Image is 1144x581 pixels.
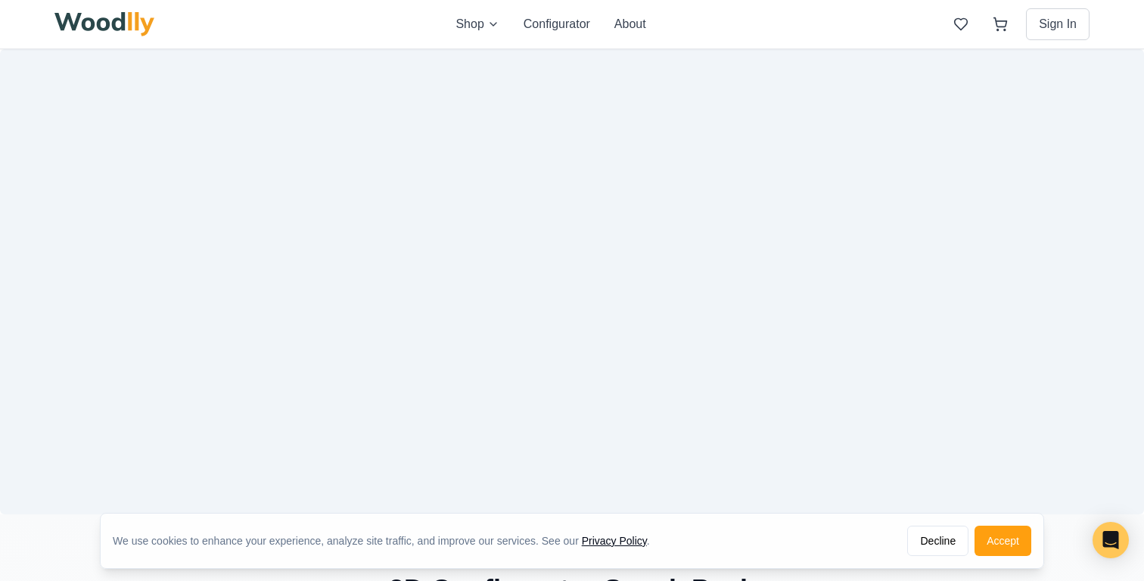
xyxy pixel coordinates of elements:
button: Accept [975,526,1031,556]
button: Sign In [1026,8,1090,40]
img: Woodlly [54,12,154,36]
button: About [614,15,646,33]
button: Decline [907,526,968,556]
button: Shop [455,15,499,33]
div: Open Intercom Messenger [1093,522,1129,558]
div: We use cookies to enhance your experience, analyze site traffic, and improve our services. See our . [113,533,662,548]
a: Privacy Policy [582,535,647,547]
button: Configurator [524,15,590,33]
